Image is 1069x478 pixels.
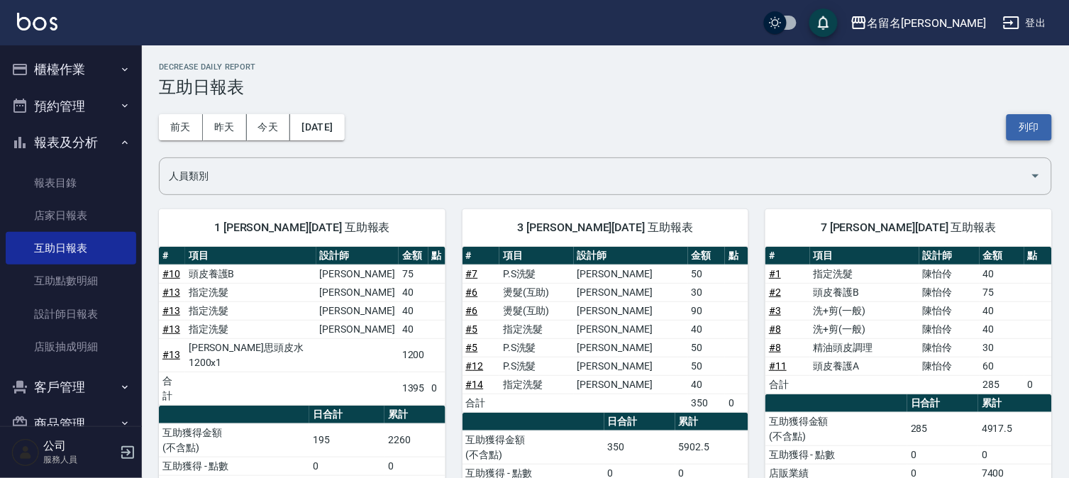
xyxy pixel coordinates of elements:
[604,413,675,431] th: 日合計
[574,283,688,301] td: [PERSON_NAME]
[399,372,428,405] td: 1395
[765,247,1052,394] table: a dense table
[782,221,1035,235] span: 7 [PERSON_NAME][DATE] 互助報表
[688,283,725,301] td: 30
[499,338,574,357] td: P.S洗髮
[765,375,809,394] td: 合計
[399,320,428,338] td: 40
[919,320,980,338] td: 陳怡伶
[769,342,781,353] a: #8
[309,406,384,424] th: 日合計
[919,338,980,357] td: 陳怡伶
[185,283,316,301] td: 指定洗髮
[17,13,57,30] img: Logo
[765,247,809,265] th: #
[176,221,428,235] span: 1 [PERSON_NAME][DATE] 互助報表
[466,360,484,372] a: #12
[499,247,574,265] th: 項目
[463,247,749,413] table: a dense table
[688,394,725,412] td: 350
[162,268,180,279] a: #10
[978,445,1052,464] td: 0
[6,369,136,406] button: 客戶管理
[980,320,1024,338] td: 40
[466,268,478,279] a: #7
[499,265,574,283] td: P.S洗髮
[769,305,781,316] a: #3
[316,301,399,320] td: [PERSON_NAME]
[810,283,919,301] td: 頭皮養護B
[919,265,980,283] td: 陳怡伶
[688,247,725,265] th: 金額
[868,14,986,32] div: 名留名[PERSON_NAME]
[688,320,725,338] td: 40
[316,247,399,265] th: 設計師
[399,247,428,265] th: 金額
[978,412,1052,445] td: 4917.5
[499,357,574,375] td: P.S洗髮
[6,124,136,161] button: 報表及分析
[399,283,428,301] td: 40
[574,375,688,394] td: [PERSON_NAME]
[185,265,316,283] td: 頭皮養護B
[980,301,1024,320] td: 40
[574,357,688,375] td: [PERSON_NAME]
[1024,375,1052,394] td: 0
[574,247,688,265] th: 設計師
[765,445,907,464] td: 互助獲得 - 點數
[165,164,1024,189] input: 人員名稱
[159,114,203,140] button: 前天
[980,247,1024,265] th: 金額
[316,320,399,338] td: [PERSON_NAME]
[43,453,116,466] p: 服務人員
[159,247,185,265] th: #
[463,394,499,412] td: 合計
[688,338,725,357] td: 50
[6,406,136,443] button: 商品管理
[384,457,445,475] td: 0
[309,457,384,475] td: 0
[675,430,749,464] td: 5902.5
[978,394,1052,413] th: 累計
[316,265,399,283] td: [PERSON_NAME]
[463,430,604,464] td: 互助獲得金額 (不含點)
[980,283,1024,301] td: 75
[810,338,919,357] td: 精油頭皮調理
[159,372,185,405] td: 合計
[765,412,907,445] td: 互助獲得金額 (不含點)
[399,301,428,320] td: 40
[162,323,180,335] a: #13
[1024,165,1047,187] button: Open
[845,9,992,38] button: 名留名[PERSON_NAME]
[185,338,316,372] td: [PERSON_NAME]思頭皮水 1200x1
[466,287,478,298] a: #6
[574,265,688,283] td: [PERSON_NAME]
[466,342,478,353] a: #5
[919,301,980,320] td: 陳怡伶
[688,375,725,394] td: 40
[499,375,574,394] td: 指定洗髮
[810,265,919,283] td: 指定洗髮
[466,305,478,316] a: #6
[725,394,748,412] td: 0
[769,360,787,372] a: #11
[6,330,136,363] a: 店販抽成明細
[574,301,688,320] td: [PERSON_NAME]
[574,338,688,357] td: [PERSON_NAME]
[159,423,309,457] td: 互助獲得金額 (不含點)
[725,247,748,265] th: 點
[6,265,136,297] a: 互助點數明細
[162,349,180,360] a: #13
[1024,247,1052,265] th: 點
[980,338,1024,357] td: 30
[688,357,725,375] td: 50
[463,247,499,265] th: #
[604,430,675,464] td: 350
[11,438,40,467] img: Person
[480,221,732,235] span: 3 [PERSON_NAME][DATE] 互助報表
[159,457,309,475] td: 互助獲得 - 點數
[980,375,1024,394] td: 285
[399,265,428,283] td: 75
[159,247,445,406] table: a dense table
[162,305,180,316] a: #13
